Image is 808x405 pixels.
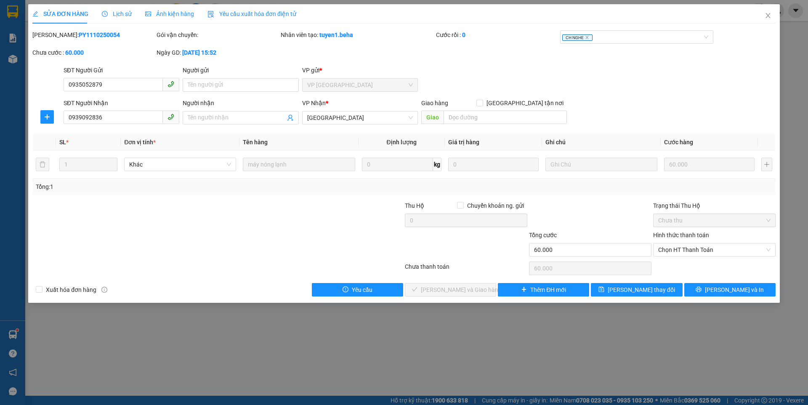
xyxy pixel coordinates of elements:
span: Giá trị hàng [448,139,479,146]
b: 0 [462,32,465,38]
span: Thêm ĐH mới [530,285,566,294]
span: Chọn HT Thanh Toán [658,244,771,256]
span: save [598,286,604,293]
span: plus [41,114,53,120]
span: clock-circle [102,11,108,17]
span: Chưa thu [658,214,771,227]
div: VP gửi [302,66,418,75]
span: Tên hàng [243,139,268,146]
span: Đơn vị tính [124,139,156,146]
span: Chuyển khoản ng. gửi [464,201,527,210]
button: plusThêm ĐH mới [498,283,589,296]
button: plus [40,110,54,124]
span: SỬA ĐƠN HÀNG [32,11,88,17]
b: [DATE] 15:52 [182,49,216,56]
th: Ghi chú [542,134,661,151]
input: Dọc đường [444,111,567,124]
button: save[PERSON_NAME] thay đổi [591,283,682,296]
img: icon [207,11,214,18]
span: edit [32,11,38,17]
span: picture [145,11,151,17]
input: Ghi Chú [545,158,657,171]
span: Khác [129,158,231,171]
div: [PERSON_NAME]: [32,30,155,40]
b: PY1110250054 [79,32,120,38]
span: VP Nhận [302,100,326,106]
div: Chưa cước : [32,48,155,57]
button: Close [756,4,780,28]
button: check[PERSON_NAME] và Giao hàng [405,283,496,296]
button: delete [36,158,49,171]
span: kg [433,158,441,171]
div: Người gửi [183,66,298,75]
div: Ngày GD: [157,48,279,57]
span: phone [167,114,174,120]
span: Cước hàng [664,139,693,146]
span: [GEOGRAPHIC_DATA] tận nơi [483,98,567,108]
span: [PERSON_NAME] thay đổi [608,285,675,294]
div: Chưa thanh toán [404,262,528,277]
span: Lịch sử [102,11,132,17]
span: [PERSON_NAME] và In [705,285,764,294]
span: Tổng cước [529,232,557,238]
span: close [585,35,589,40]
span: Ảnh kiện hàng [145,11,194,17]
span: ĐẮK LẮK [307,111,413,124]
span: close [765,12,771,19]
span: phone [167,81,174,87]
span: Định lượng [387,139,417,146]
span: user-add [287,114,294,121]
span: Yêu cầu [352,285,372,294]
span: exclamation-circle [343,286,348,293]
span: Yêu cầu xuất hóa đơn điện tử [207,11,296,17]
div: Nhân viên tạo: [281,30,434,40]
input: 0 [664,158,755,171]
div: Gói vận chuyển: [157,30,279,40]
span: Giao hàng [421,100,448,106]
input: VD: Bàn, Ghế [243,158,355,171]
div: SĐT Người Nhận [64,98,179,108]
span: Thu Hộ [405,202,424,209]
span: CH NGHE [562,34,593,41]
span: SL [59,139,66,146]
button: printer[PERSON_NAME] và In [684,283,776,296]
div: Người nhận [183,98,298,108]
label: Hình thức thanh toán [653,232,709,238]
input: 0 [448,158,539,171]
div: Trạng thái Thu Hộ [653,201,776,210]
span: VP PHÚ YÊN [307,79,413,91]
span: plus [521,286,527,293]
button: exclamation-circleYêu cầu [312,283,403,296]
span: Xuất hóa đơn hàng [43,285,100,294]
b: tuyen1.beha [319,32,353,38]
span: Giao [421,111,444,124]
button: plus [761,158,772,171]
div: SĐT Người Gửi [64,66,179,75]
span: info-circle [101,287,107,293]
div: Tổng: 1 [36,182,312,191]
b: 60.000 [65,49,84,56]
span: printer [696,286,702,293]
div: Cước rồi : [436,30,558,40]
